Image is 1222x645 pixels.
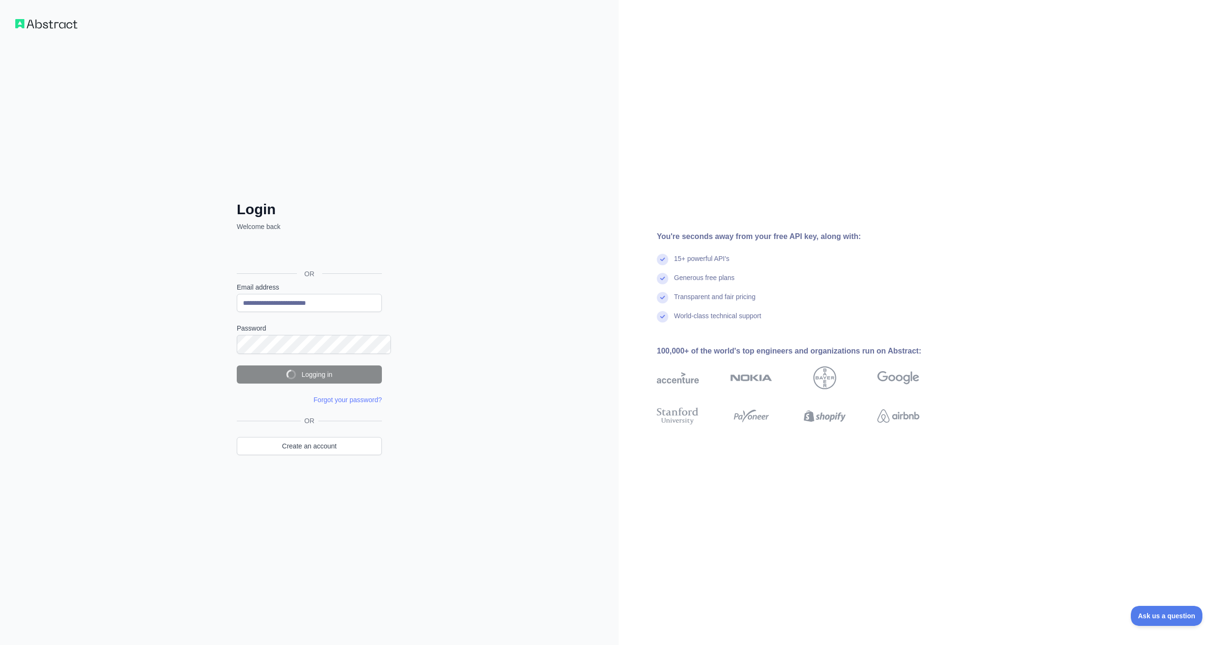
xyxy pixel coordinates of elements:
img: bayer [813,366,836,389]
a: Forgot your password? [314,396,382,404]
div: Generous free plans [674,273,735,292]
img: shopify [804,406,846,427]
img: google [877,366,919,389]
img: Workflow [15,19,77,29]
div: World-class technical support [674,311,761,330]
button: Logging in [237,365,382,384]
img: nokia [730,366,772,389]
div: You're seconds away from your free API key, along with: [657,231,950,242]
img: check mark [657,273,668,284]
label: Password [237,323,382,333]
a: Create an account [237,437,382,455]
img: check mark [657,292,668,303]
img: accenture [657,366,699,389]
img: payoneer [730,406,772,427]
img: check mark [657,311,668,322]
iframe: Toggle Customer Support [1131,606,1203,626]
h2: Login [237,201,382,218]
div: 15+ powerful API's [674,254,729,273]
p: Welcome back [237,222,382,231]
img: airbnb [877,406,919,427]
div: Transparent and fair pricing [674,292,756,311]
img: stanford university [657,406,699,427]
img: check mark [657,254,668,265]
span: OR [301,416,318,426]
div: 100,000+ of the world's top engineers and organizations run on Abstract: [657,345,950,357]
iframe: Sign in with Google Button [232,242,385,263]
label: Email address [237,282,382,292]
span: OR [297,269,322,279]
